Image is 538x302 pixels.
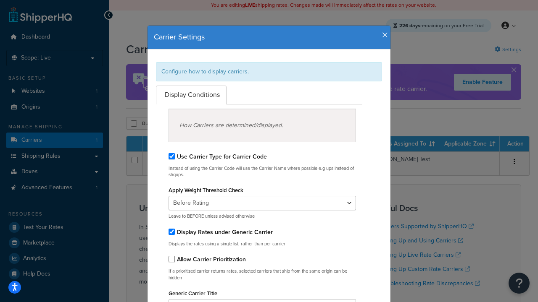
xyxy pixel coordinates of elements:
label: Apply Weight Threshold Check [169,187,243,193]
p: Instead of using the Carrier Code will use the Carrier Name where possible e.g ups instead of shq... [169,165,356,178]
label: Use Carrier Type for Carrier Code [177,152,267,161]
p: If a prioritized carrier returns rates, selected carriers that ship from the same origin can be h... [169,268,356,281]
p: Displays the rates using a single list, rather than per carrier [169,241,356,247]
input: Use Carrier Type for Carrier Code [169,153,175,159]
label: Display Rates under Generic Carrier [177,228,273,237]
p: Leave to BEFORE unless advised otherwise [169,213,356,219]
div: How Carriers are determined/displayed. [169,109,356,142]
label: Generic Carrier Title [169,290,217,297]
h4: Carrier Settings [154,32,384,43]
input: Allow Carrier Prioritization [169,256,175,262]
label: Allow Carrier Prioritization [177,255,246,264]
div: Configure how to display carriers. [156,62,382,81]
input: Display Rates under Generic Carrier [169,229,175,235]
a: Display Conditions [156,86,227,104]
